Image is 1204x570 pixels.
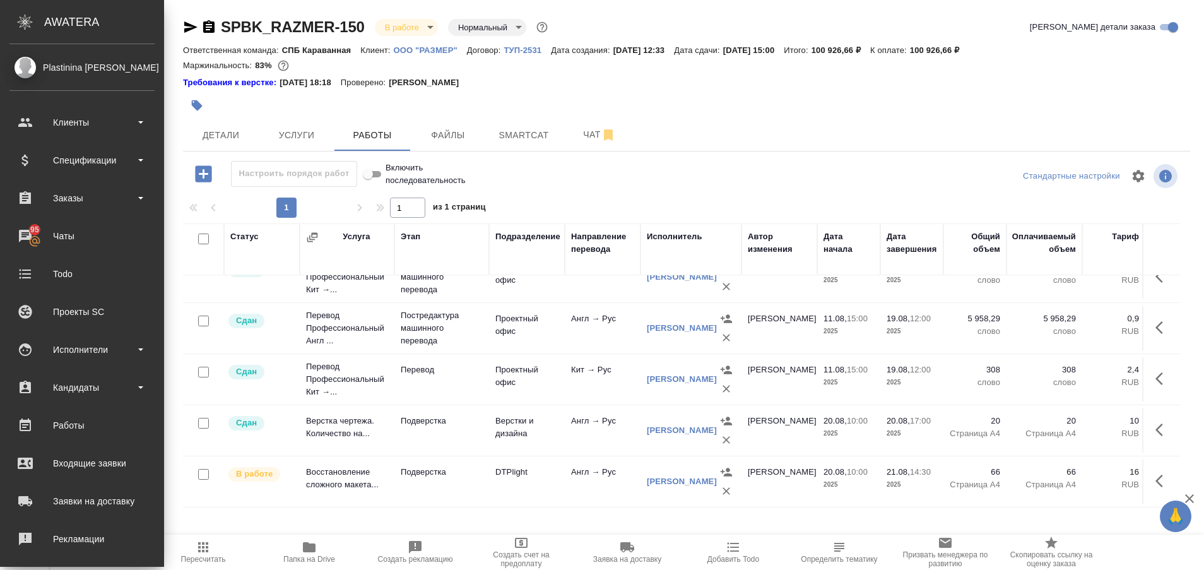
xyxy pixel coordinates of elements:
span: Детали [191,128,251,143]
button: Скопировать ссылку на оценку заказа [998,535,1104,570]
a: [PERSON_NAME] [647,374,717,384]
p: RUB [1089,427,1139,440]
p: 12:00 [910,314,931,323]
p: RUB [1089,478,1139,491]
div: Дата завершения [887,230,937,256]
button: Добавить Todo [680,535,786,570]
td: DTPlight [489,460,565,504]
span: Smartcat [493,128,554,143]
span: Заявка на доставку [593,555,661,564]
button: Удалить [717,277,736,296]
p: 14:30 [910,467,931,477]
p: 15:00 [847,365,868,374]
div: Plastinina [PERSON_NAME] [9,61,155,74]
p: Клиент: [360,45,393,55]
span: Определить тематику [801,555,877,564]
div: Кандидаты [9,378,155,397]
button: Здесь прячутся важные кнопки [1148,261,1178,292]
a: Заявки на доставку [3,485,161,517]
p: Постредактура машинного перевода [401,309,483,347]
div: В работе [375,19,438,36]
div: Работы [9,416,155,435]
p: 83% [255,61,274,70]
a: Рекламации [3,523,161,555]
td: Проектный офис [489,306,565,350]
p: Сдан [236,417,257,429]
p: 21.08, [887,467,910,477]
p: 2025 [823,376,874,389]
div: Дата начала [823,230,874,256]
p: RUB [1089,325,1139,338]
div: В работе [448,19,526,36]
p: [DATE] 12:33 [613,45,675,55]
button: Нормальный [454,22,511,33]
p: 10:00 [847,467,868,477]
td: [PERSON_NAME] [741,306,817,350]
p: Маржинальность: [183,61,255,70]
p: 2025 [887,274,937,287]
div: Исполнитель выполняет работу [227,466,293,483]
div: Услуга [343,230,370,243]
p: 2025 [823,478,874,491]
p: Дата сдачи: [674,45,723,55]
a: [PERSON_NAME] [647,272,717,282]
td: Англ → Рус [565,460,640,504]
p: 15:00 [847,314,868,323]
button: Заявка на доставку [574,535,680,570]
td: [PERSON_NAME] [741,357,817,401]
p: 20.08, [823,467,847,477]
p: 100 926,66 ₽ [910,45,969,55]
a: Работы [3,410,161,441]
button: Удалить [717,379,736,398]
p: слово [950,325,1000,338]
div: Todo [9,264,155,283]
button: Папка на Drive [256,535,362,570]
span: Создать рекламацию [378,555,453,564]
div: Менеджер проверил работу исполнителя, передает ее на следующий этап [227,415,293,432]
span: Призвать менеджера по развитию [900,550,991,568]
p: Страница А4 [950,427,1000,440]
p: 20 [950,415,1000,427]
div: Оплачиваемый объем [1012,230,1076,256]
div: Менеджер проверил работу исполнителя, передает ее на следующий этап [227,364,293,381]
a: ТУП-2531 [504,44,551,55]
p: 5 958,29 [1013,312,1076,325]
p: ООО "РАЗМЕР" [394,45,467,55]
div: Рекламации [9,530,155,549]
span: Пересчитать [181,555,226,564]
td: Англ → Рус [565,408,640,453]
p: Дата создания: [551,45,613,55]
span: Работы [342,128,403,143]
div: Спецификации [9,151,155,170]
div: Тариф [1112,230,1139,243]
div: Клиенты [9,113,155,132]
td: [PERSON_NAME] [741,408,817,453]
button: Добавить тэг [183,92,211,119]
button: Удалить [717,430,736,449]
span: Включить последовательность [386,162,504,187]
div: Проекты SC [9,302,155,321]
td: Кит → Рус [565,255,640,299]
button: Призвать менеджера по развитию [892,535,998,570]
p: В работе [236,468,273,480]
div: Менеджер проверил работу исполнителя, передает ее на следующий этап [227,312,293,330]
p: 2025 [887,478,937,491]
p: 20.08, [887,416,910,425]
span: Скопировать ссылку на оценку заказа [1006,550,1097,568]
span: 95 [23,223,47,236]
p: 0,9 [1089,312,1139,325]
a: Входящие заявки [3,448,161,479]
td: Верстка чертежа. Количество на... [300,408,394,453]
p: RUB [1089,376,1139,389]
button: Здесь прячутся важные кнопки [1148,364,1178,394]
button: Назначить [717,309,736,328]
p: 20 [1013,415,1076,427]
p: 100 926,66 ₽ [812,45,870,55]
a: ООО "РАЗМЕР" [394,44,467,55]
p: 2025 [887,427,937,440]
div: Входящие заявки [9,454,155,473]
a: [PERSON_NAME] [647,425,717,435]
p: 2025 [823,325,874,338]
div: Заявки на доставку [9,492,155,511]
p: Ответственная команда: [183,45,282,55]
